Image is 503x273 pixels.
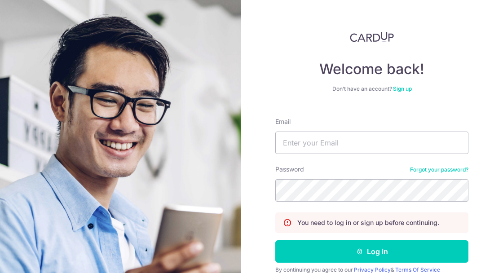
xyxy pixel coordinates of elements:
a: Privacy Policy [354,266,391,273]
a: Sign up [393,85,412,92]
input: Enter your Email [275,132,468,154]
img: CardUp Logo [350,31,394,42]
label: Email [275,117,291,126]
button: Log in [275,240,468,263]
a: Forgot your password? [410,166,468,173]
h4: Welcome back! [275,60,468,78]
label: Password [275,165,304,174]
div: Don’t have an account? [275,85,468,92]
a: Terms Of Service [395,266,440,273]
p: You need to log in or sign up before continuing. [297,218,439,227]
